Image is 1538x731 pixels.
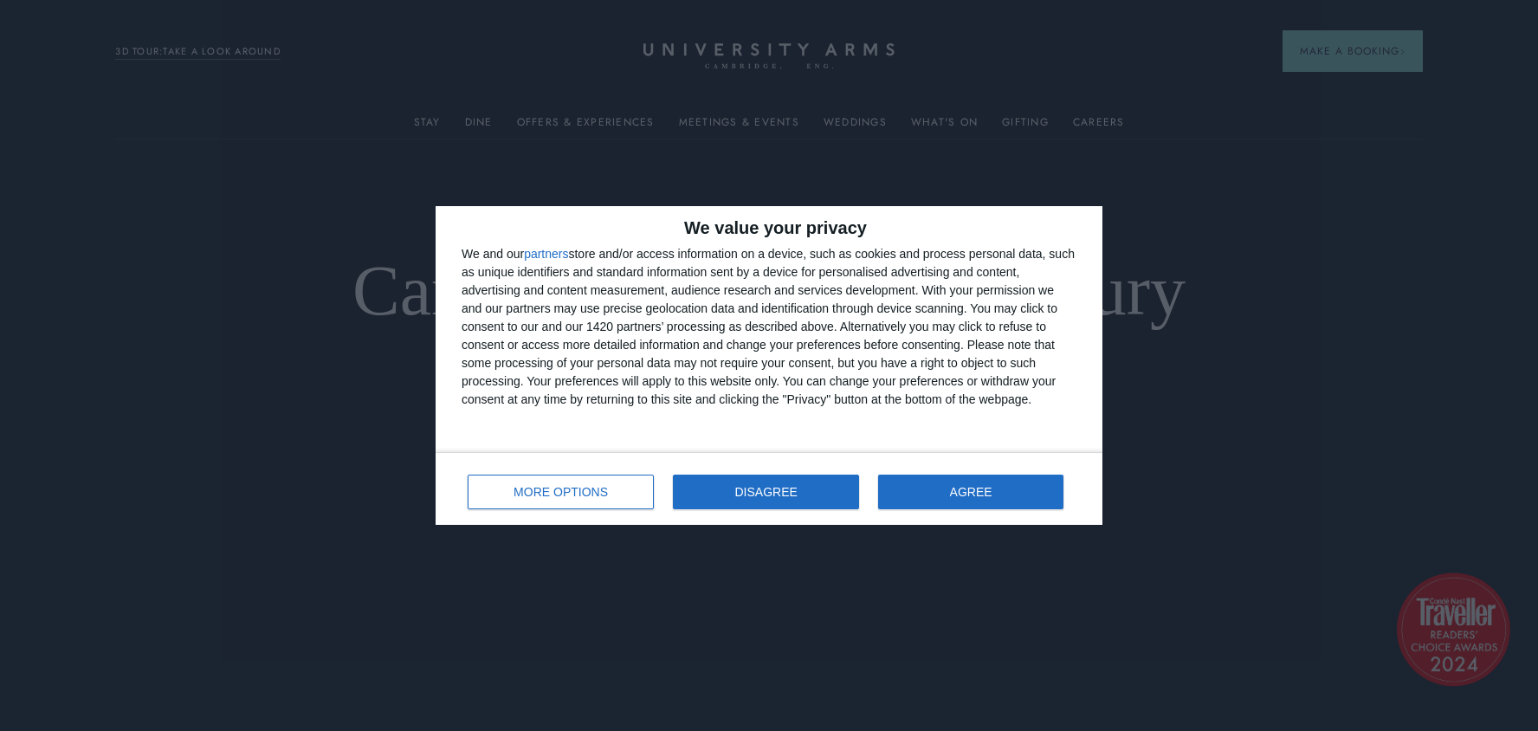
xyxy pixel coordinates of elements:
[436,206,1102,525] div: qc-cmp2-ui
[514,486,608,498] span: MORE OPTIONS
[462,245,1076,409] div: We and our store and/or access information on a device, such as cookies and process personal data...
[673,475,859,509] button: DISAGREE
[878,475,1063,509] button: AGREE
[524,248,568,260] button: partners
[950,486,992,498] span: AGREE
[468,475,654,509] button: MORE OPTIONS
[735,486,798,498] span: DISAGREE
[462,219,1076,236] h2: We value your privacy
